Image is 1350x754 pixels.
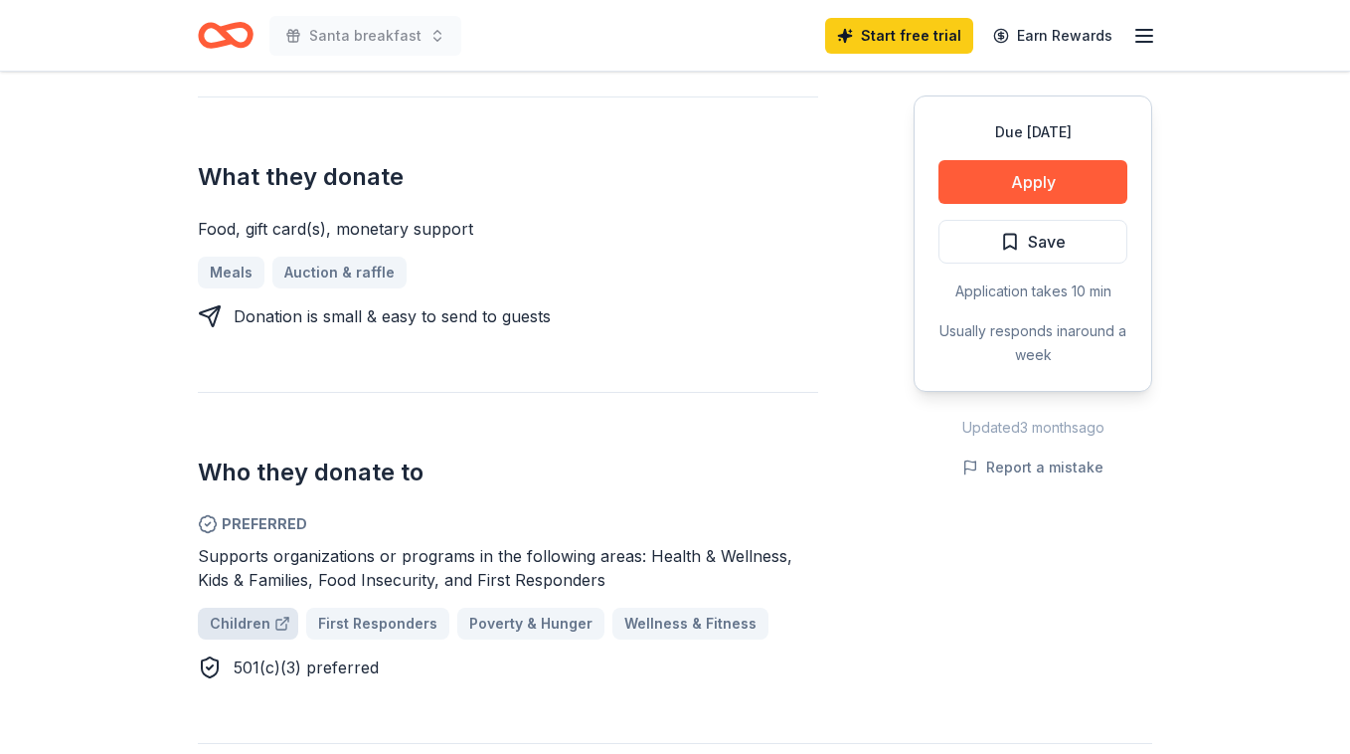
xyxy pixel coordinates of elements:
span: Poverty & Hunger [469,612,592,636]
span: Children [210,612,270,636]
span: Preferred [198,512,818,536]
span: Wellness & Fitness [624,612,757,636]
button: Apply [938,160,1127,204]
button: Report a mistake [962,456,1103,479]
div: Application takes 10 min [938,280,1127,303]
button: Santa breakfast [269,16,461,56]
a: Poverty & Hunger [457,608,604,640]
a: Home [198,12,253,59]
button: Save [938,220,1127,264]
div: Food, gift card(s), monetary support [198,217,818,241]
span: 501(c)(3) preferred [234,658,379,677]
h2: What they donate [198,161,818,193]
a: Earn Rewards [981,18,1124,54]
div: Donation is small & easy to send to guests [234,304,551,328]
a: Meals [198,257,264,288]
a: Wellness & Fitness [612,608,768,640]
div: Due [DATE] [938,120,1127,144]
a: Start free trial [825,18,973,54]
div: Usually responds in around a week [938,319,1127,367]
a: First Responders [306,608,449,640]
a: Auction & raffle [272,257,407,288]
span: First Responders [318,612,437,636]
span: Santa breakfast [309,24,422,48]
a: Children [198,608,298,640]
h2: Who they donate to [198,457,818,488]
div: Updated 3 months ago [914,416,1152,440]
span: Supports organizations or programs in the following areas: Health & Wellness, Kids & Families, Fo... [198,546,792,590]
span: Save [1028,229,1066,255]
